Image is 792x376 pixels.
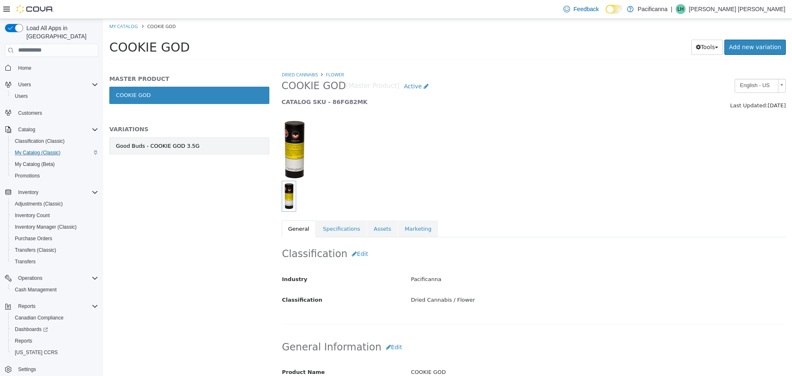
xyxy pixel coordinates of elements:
span: Purchase Orders [12,234,98,244]
span: My Catalog (Classic) [12,148,98,158]
a: [US_STATE] CCRS [12,348,61,357]
span: Users [12,91,98,101]
span: Industry [179,257,205,263]
button: Canadian Compliance [8,312,101,324]
div: Pacificanna [302,253,688,268]
span: Home [18,65,31,71]
button: My Catalog (Beta) [8,158,101,170]
span: Canadian Compliance [12,313,98,323]
span: Settings [18,366,36,373]
span: Transfers (Classic) [15,247,56,253]
span: Classification [179,278,219,284]
span: Promotions [12,171,98,181]
a: Purchase Orders [12,234,56,244]
a: Dashboards [8,324,101,335]
span: Operations [15,273,98,283]
span: Active [301,64,318,71]
h2: Classification [179,227,683,243]
a: General [179,201,213,219]
span: Cash Management [15,286,57,293]
a: Promotions [12,171,43,181]
a: Feedback [560,1,602,17]
h5: MASTER PRODUCT [6,56,166,64]
span: Reports [18,303,35,310]
button: Tools [588,21,620,36]
button: Reports [8,335,101,347]
span: Transfers [15,258,35,265]
a: Adjustments (Classic) [12,199,66,209]
a: Flower [223,52,241,59]
span: Reports [15,301,98,311]
p: | [671,4,672,14]
button: [US_STATE] CCRS [8,347,101,358]
span: [DATE] [665,83,683,90]
span: Canadian Compliance [15,315,64,321]
span: Inventory [15,187,98,197]
div: Good Buds - COOKIE GOD 3.5G [13,123,97,131]
button: Customers [2,107,101,119]
img: 150 [179,100,204,162]
span: [US_STATE] CCRS [15,349,58,356]
button: Operations [2,272,101,284]
a: Cash Management [12,285,60,295]
span: Inventory Count [12,210,98,220]
span: Washington CCRS [12,348,98,357]
span: Feedback [573,5,599,13]
span: Cash Management [12,285,98,295]
span: Inventory [18,189,38,196]
h5: CATALOG SKU - 86FG82MK [179,79,554,87]
span: My Catalog (Beta) [15,161,55,168]
a: Add new variation [621,21,683,36]
button: Inventory [2,187,101,198]
button: Classification (Classic) [8,135,101,147]
button: Reports [15,301,39,311]
a: Dried Cannabis [179,52,215,59]
a: My Catalog (Classic) [12,148,64,158]
a: Assets [264,201,295,219]
button: Users [8,90,101,102]
button: Transfers (Classic) [8,244,101,256]
span: Classification (Classic) [12,136,98,146]
span: Reports [12,336,98,346]
span: Users [15,93,28,99]
a: My Catalog (Beta) [12,159,58,169]
span: My Catalog (Classic) [15,149,61,156]
button: Operations [15,273,46,283]
a: Users [12,91,31,101]
button: Promotions [8,170,101,182]
span: Dashboards [12,324,98,334]
button: Edit [278,321,304,336]
span: Customers [18,110,42,116]
a: COOKIE GOD [6,68,166,85]
button: Inventory [15,187,42,197]
p: [PERSON_NAME] [PERSON_NAME] [689,4,785,14]
a: Reports [12,336,35,346]
button: Edit [244,227,269,243]
span: My Catalog (Beta) [12,159,98,169]
a: Inventory Count [12,210,53,220]
span: Transfers [12,257,98,267]
a: Inventory Manager (Classic) [12,222,80,232]
button: Settings [2,363,101,375]
h5: VARIATIONS [6,106,166,114]
a: Specifications [213,201,264,219]
button: Home [2,62,101,74]
p: Pacificanna [638,4,667,14]
button: My Catalog (Classic) [8,147,101,158]
span: Transfers (Classic) [12,245,98,255]
a: Transfers (Classic) [12,245,59,255]
button: Users [15,80,34,90]
a: Dashboards [12,324,51,334]
div: Lauryn H-W [676,4,686,14]
span: Users [18,81,31,88]
a: English - US [632,60,683,74]
a: My Catalog [6,4,35,10]
span: Users [15,80,98,90]
a: Home [15,63,35,73]
span: Reports [15,338,32,344]
a: Transfers [12,257,39,267]
span: Catalog [15,125,98,135]
button: Inventory Manager (Classic) [8,221,101,233]
span: COOKIE GOD [179,61,243,73]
